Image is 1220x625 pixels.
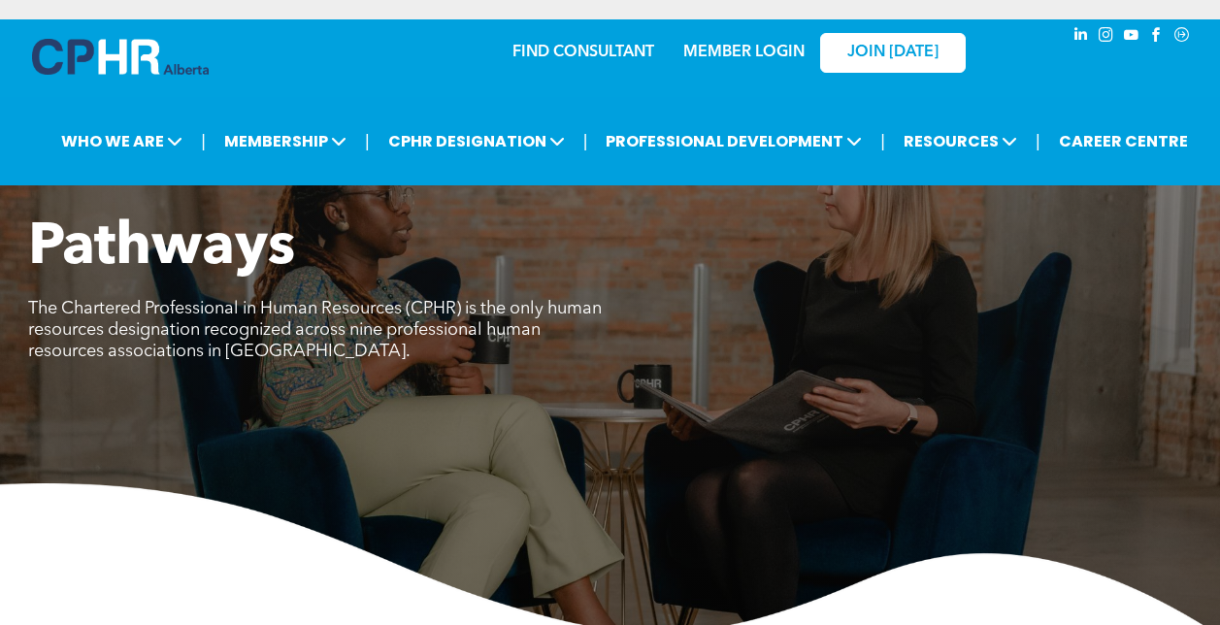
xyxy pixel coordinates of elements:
[1171,24,1193,50] a: Social network
[820,33,966,73] a: JOIN [DATE]
[1096,24,1117,50] a: instagram
[512,45,654,60] a: FIND CONSULTANT
[583,121,588,161] li: |
[1053,123,1194,159] a: CAREER CENTRE
[1071,24,1092,50] a: linkedin
[28,219,295,278] span: Pathways
[880,121,885,161] li: |
[28,300,602,360] span: The Chartered Professional in Human Resources (CPHR) is the only human resources designation reco...
[898,123,1023,159] span: RESOURCES
[1036,121,1040,161] li: |
[365,121,370,161] li: |
[600,123,868,159] span: PROFESSIONAL DEVELOPMENT
[683,45,805,60] a: MEMBER LOGIN
[201,121,206,161] li: |
[1146,24,1168,50] a: facebook
[55,123,188,159] span: WHO WE ARE
[382,123,571,159] span: CPHR DESIGNATION
[847,44,939,62] span: JOIN [DATE]
[1121,24,1142,50] a: youtube
[32,39,209,75] img: A blue and white logo for cp alberta
[218,123,352,159] span: MEMBERSHIP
